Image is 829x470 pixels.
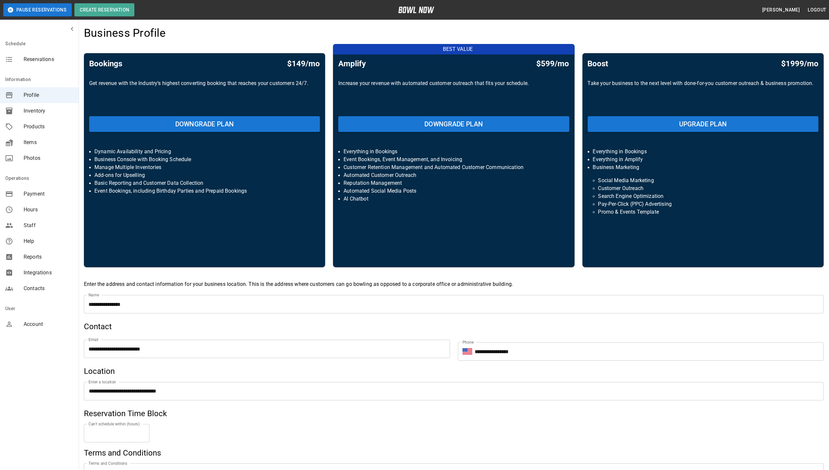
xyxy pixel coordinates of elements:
[24,237,73,245] span: Help
[175,119,234,129] h6: DOWNGRADE PLAN
[24,123,73,131] span: Products
[84,26,166,40] h4: Business Profile
[593,148,813,156] p: Everything in Bookings
[338,79,569,111] p: Increase your revenue with automated customer outreach that fits your schedule.
[84,321,824,332] h5: Contact
[89,116,320,132] button: DOWNGRADE PLAN
[84,280,824,288] p: Enter the address and contact information for your business location. This is the address where c...
[94,179,315,187] p: Basic Reporting and Customer Data Collection
[94,148,315,156] p: Dynamic Availability and Pricing
[598,184,808,192] p: Customer Outreach
[287,58,320,69] h5: $149/mo
[94,187,315,195] p: Event Bookings, including Birthday Parties and Prepaid Bookings
[598,200,808,208] p: Pay-Per-Click (PPC) Advertising
[593,156,813,163] p: Everything in Amplify
[588,116,819,132] button: UPGRADE PLAN
[84,366,824,376] h5: Location
[805,4,829,16] button: Logout
[89,79,320,111] p: Get revenue with the Industry’s highest converting booking that reaches your customers 24/7.
[24,190,73,198] span: Payment
[344,187,564,195] p: Automated Social Media Posts
[24,206,73,214] span: Hours
[89,58,122,69] h5: Bookings
[24,222,73,229] span: Staff
[338,58,366,69] h5: Amplify
[344,195,564,203] p: AI Chatbot
[24,285,73,292] span: Contacts
[94,171,315,179] p: Add-ons for Upselling
[593,163,813,171] p: Business Marketing
[588,79,819,111] p: Take your business to the next level with done-for-you customer outreach & business promotion.
[24,253,73,261] span: Reports
[24,55,73,63] span: Reservations
[598,208,808,216] p: Promo & Events Template
[781,58,819,69] h5: $1999/mo
[424,119,483,129] h6: DOWNGRADE PLAN
[344,148,564,156] p: Everything in Bookings
[74,3,134,16] button: Create Reservation
[344,171,564,179] p: Automated Customer Outreach
[598,177,808,184] p: Social Media Marketing
[398,7,434,13] img: logo
[94,156,315,163] p: Business Console with Booking Schedule
[598,192,808,200] p: Search Engine Optimization
[24,269,73,277] span: Integrations
[760,4,802,16] button: [PERSON_NAME]
[24,320,73,328] span: Account
[84,408,824,419] h5: Reservation Time Block
[3,3,72,16] button: Pause Reservations
[463,347,472,356] button: Select country
[84,448,824,458] h5: Terms and Conditions
[24,139,73,146] span: Items
[679,119,727,129] h6: UPGRADE PLAN
[344,156,564,163] p: Event Bookings, Event Management, and Invoicing
[537,58,569,69] h5: $599/mo
[24,107,73,115] span: Inventory
[344,163,564,171] p: Customer Retention Management and Automated Customer Communication
[337,45,578,53] p: BEST VALUE
[24,91,73,99] span: Profile
[338,116,569,132] button: DOWNGRADE PLAN
[94,163,315,171] p: Manage Multiple Inventories
[463,339,474,345] label: Phone
[344,179,564,187] p: Reputation Management
[24,154,73,162] span: Photos
[588,58,608,69] h5: Boost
